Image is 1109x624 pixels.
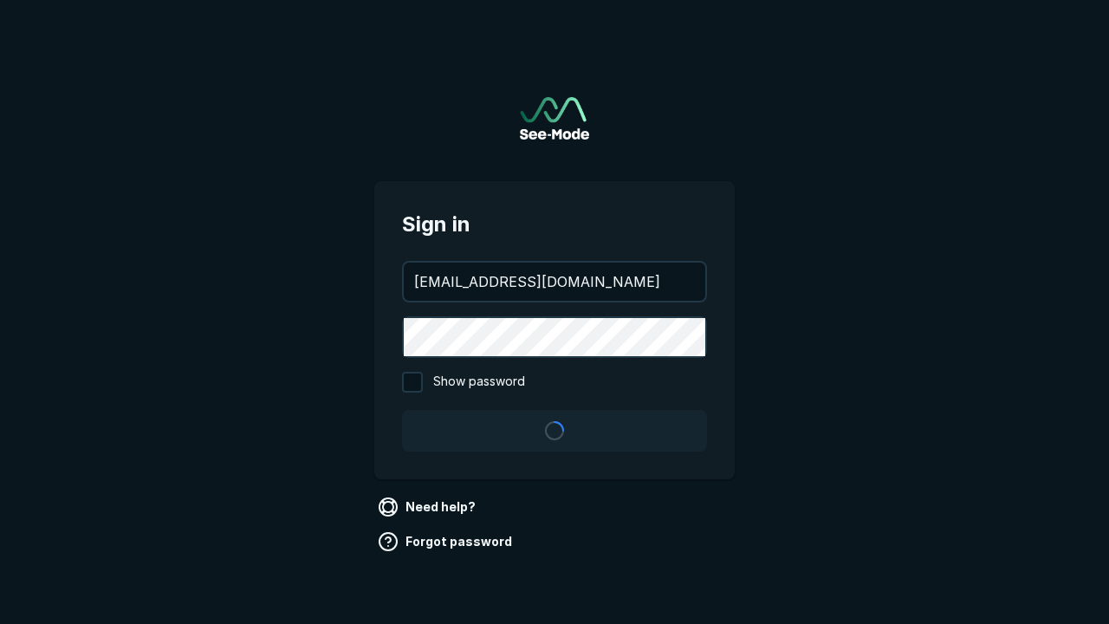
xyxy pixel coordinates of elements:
input: your@email.com [404,263,705,301]
span: Show password [433,372,525,393]
img: See-Mode Logo [520,97,589,140]
a: Need help? [374,493,483,521]
a: Go to sign in [520,97,589,140]
a: Forgot password [374,528,519,556]
span: Sign in [402,209,707,240]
